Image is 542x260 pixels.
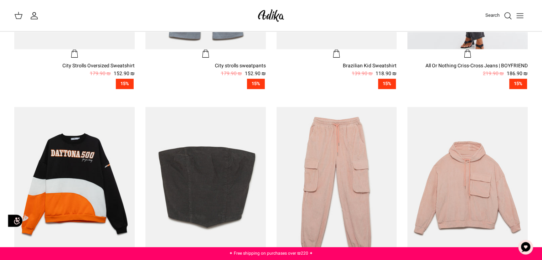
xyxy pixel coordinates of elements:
font: All Or Nothing Criss-Cross Jeans | BOYFRIEND [425,62,528,69]
a: 15% [145,79,266,89]
font: Brazilian Kid Sweatshirt [343,62,397,69]
a: 15% [14,79,135,89]
a: ✦ Free shipping on purchases over ₪220 ✦ [229,250,313,256]
a: All Or Nothing Criss-Cross Jeans | BOYFRIEND 186.90 ₪ 219.90 ₪ [407,62,528,78]
a: 15% [277,79,397,89]
font: City Strolls Oversized Sweatshirt [62,62,135,69]
font: 179.90 ₪ [90,70,111,77]
font: 152.90 ₪ [114,70,135,77]
a: My account [30,11,41,20]
font: 139.90 ₪ [352,70,373,77]
font: 15% [120,80,129,87]
font: 118.90 ₪ [376,70,397,77]
font: 219.90 ₪ [483,70,504,77]
a: City strolls sweatpants 152.90 ₪ 179.90 ₪ [145,62,266,78]
font: 186.90 ₪ [507,70,528,77]
font: 152.90 ₪ [245,70,266,77]
a: Brazilian Kid Sweatshirt 118.90 ₪ 139.90 ₪ [277,62,397,78]
a: City Strolls Oversized Sweatshirt 152.90 ₪ 179.90 ₪ [14,62,135,78]
button: Toggle menu [512,8,528,24]
font: 15% [252,80,260,87]
button: Chat [515,236,536,258]
font: 15% [383,80,391,87]
font: Search [485,12,500,19]
a: 15% [407,79,528,89]
font: 179.90 ₪ [221,70,242,77]
img: Adika IL [256,7,286,24]
font: 15% [514,80,522,87]
a: Search [485,11,512,20]
img: accessibility_icon02.svg [5,211,25,230]
font: City strolls sweatpants [215,62,266,69]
